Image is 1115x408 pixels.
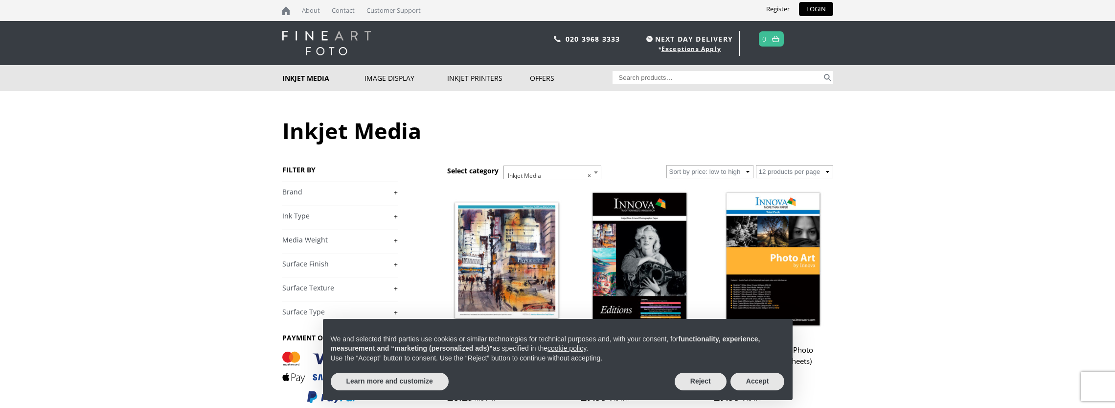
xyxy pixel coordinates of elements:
[282,302,398,321] h4: Surface Type
[447,166,499,175] h3: Select category
[282,236,398,245] a: +
[331,335,785,354] p: We and selected third parties use cookies or similar technologies for technical purposes and, wit...
[282,206,398,225] h4: Ink Type
[588,169,591,183] span: ×
[282,31,371,55] img: logo-white.svg
[282,284,398,293] a: +
[503,166,601,179] span: Inkjet Media
[282,254,398,273] h4: Surface Finish
[799,2,833,16] a: LOGIN
[530,65,613,91] a: Offers
[581,186,699,404] a: Innova Editions Inkjet Fine Art Paper Sample Pack (6 Sheets) £7.99 inc VAT
[282,333,398,342] h3: PAYMENT OPTIONS
[613,71,822,84] input: Search products…
[282,182,398,201] h4: Brand
[566,34,620,44] a: 020 3968 3333
[282,65,365,91] a: Inkjet Media
[772,36,779,42] img: basket.svg
[644,33,733,45] span: NEXT DAY DELIVERY
[762,32,767,46] a: 0
[666,165,753,178] select: Shop order
[331,335,760,353] strong: functionality, experience, measurement and “marketing (personalized ads)”
[447,186,566,335] img: Editions Fabriano Artistico Watercolour Rag 310gsm (IFA-108)
[331,354,785,363] p: Use the “Accept” button to consent. Use the “Reject” button to continue without accepting.
[661,45,721,53] a: Exceptions Apply
[822,71,833,84] button: Search
[282,165,398,174] h3: FILTER BY
[714,186,832,404] a: Innova Photo Art Inkjet Photo Paper Sample Pack (8 sheets) £7.99 inc VAT
[282,260,398,269] a: +
[714,186,832,335] img: Innova Photo Art Inkjet Photo Paper Sample Pack (8 sheets)
[282,188,398,197] a: +
[759,2,797,16] a: Register
[315,311,800,408] div: Notice
[364,65,447,91] a: Image Display
[282,350,380,404] img: PAYMENT OPTIONS
[547,344,586,352] a: cookie policy
[282,230,398,249] h4: Media Weight
[282,278,398,297] h4: Surface Texture
[730,373,785,390] button: Accept
[282,116,833,145] h1: Inkjet Media
[646,36,653,42] img: time.svg
[581,186,699,335] img: Innova Editions Inkjet Fine Art Paper Sample Pack (6 Sheets)
[675,373,727,390] button: Reject
[447,65,530,91] a: Inkjet Printers
[282,308,398,317] a: +
[504,166,601,186] span: Inkjet Media
[331,373,449,390] button: Learn more and customize
[447,186,566,404] a: Editions Fabriano Artistico Watercolour Rag 310gsm (IFA-108) £6.29
[554,36,561,42] img: phone.svg
[282,212,398,221] a: +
